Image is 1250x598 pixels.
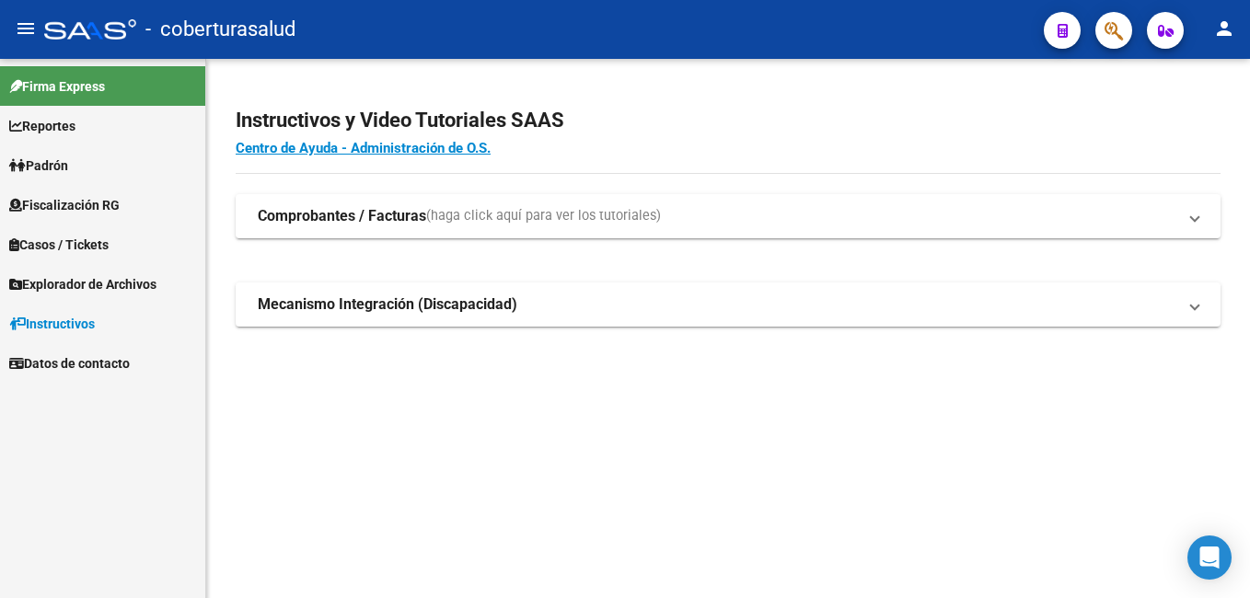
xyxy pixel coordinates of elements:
span: Casos / Tickets [9,235,109,255]
span: Firma Express [9,76,105,97]
span: Datos de contacto [9,353,130,374]
span: Fiscalización RG [9,195,120,215]
span: (haga click aquí para ver los tutoriales) [426,206,661,226]
a: Centro de Ayuda - Administración de O.S. [236,140,491,156]
strong: Mecanismo Integración (Discapacidad) [258,294,517,315]
h2: Instructivos y Video Tutoriales SAAS [236,103,1221,138]
mat-expansion-panel-header: Comprobantes / Facturas(haga click aquí para ver los tutoriales) [236,194,1221,238]
mat-expansion-panel-header: Mecanismo Integración (Discapacidad) [236,282,1221,327]
mat-icon: person [1213,17,1235,40]
strong: Comprobantes / Facturas [258,206,426,226]
div: Open Intercom Messenger [1187,535,1232,580]
span: Explorador de Archivos [9,274,156,294]
span: - coberturasalud [145,9,295,50]
mat-icon: menu [15,17,37,40]
span: Padrón [9,155,68,176]
span: Instructivos [9,314,95,334]
span: Reportes [9,116,75,136]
